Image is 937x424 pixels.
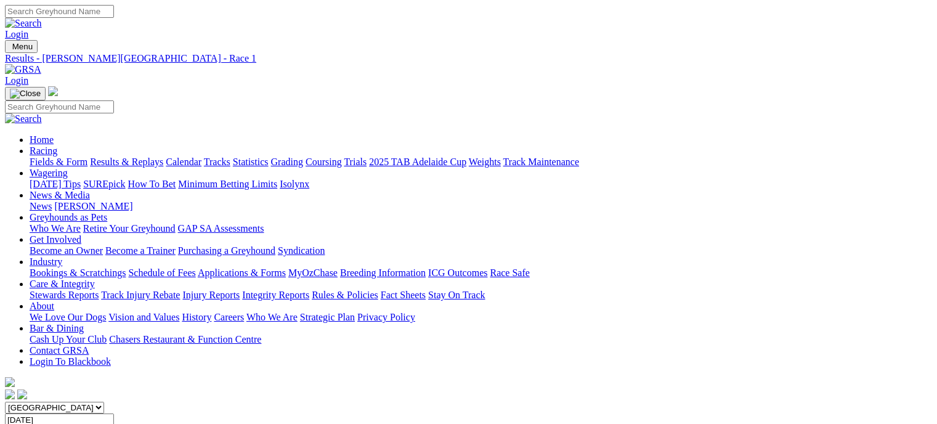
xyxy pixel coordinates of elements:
[10,89,41,99] img: Close
[30,290,932,301] div: Care & Integrity
[278,245,325,256] a: Syndication
[469,157,501,167] a: Weights
[30,157,932,168] div: Racing
[30,279,95,289] a: Care & Integrity
[503,157,579,167] a: Track Maintenance
[30,234,81,245] a: Get Involved
[428,290,485,300] a: Stay On Track
[30,179,932,190] div: Wagering
[428,267,487,278] a: ICG Outcomes
[12,42,33,51] span: Menu
[128,267,195,278] a: Schedule of Fees
[17,389,27,399] img: twitter.svg
[90,157,163,167] a: Results & Replays
[5,100,114,113] input: Search
[30,201,52,211] a: News
[182,290,240,300] a: Injury Reports
[5,5,114,18] input: Search
[357,312,415,322] a: Privacy Policy
[246,312,298,322] a: Who We Are
[312,290,378,300] a: Rules & Policies
[30,267,126,278] a: Bookings & Scratchings
[30,201,932,212] div: News & Media
[178,223,264,234] a: GAP SA Assessments
[30,345,89,356] a: Contact GRSA
[109,334,261,344] a: Chasers Restaurant & Function Centre
[30,157,87,167] a: Fields & Form
[30,179,81,189] a: [DATE] Tips
[30,334,107,344] a: Cash Up Your Club
[381,290,426,300] a: Fact Sheets
[306,157,342,167] a: Coursing
[280,179,309,189] a: Isolynx
[242,290,309,300] a: Integrity Reports
[5,53,932,64] a: Results - [PERSON_NAME][GEOGRAPHIC_DATA] - Race 1
[30,245,103,256] a: Become an Owner
[5,29,28,39] a: Login
[54,201,132,211] a: [PERSON_NAME]
[5,389,15,399] img: facebook.svg
[166,157,201,167] a: Calendar
[83,179,125,189] a: SUREpick
[340,267,426,278] a: Breeding Information
[30,301,54,311] a: About
[101,290,180,300] a: Track Injury Rebate
[30,334,932,345] div: Bar & Dining
[5,64,41,75] img: GRSA
[178,245,275,256] a: Purchasing a Greyhound
[178,179,277,189] a: Minimum Betting Limits
[30,290,99,300] a: Stewards Reports
[30,168,68,178] a: Wagering
[30,145,57,156] a: Racing
[30,312,106,322] a: We Love Our Dogs
[182,312,211,322] a: History
[30,356,111,367] a: Login To Blackbook
[271,157,303,167] a: Grading
[30,245,932,256] div: Get Involved
[300,312,355,322] a: Strategic Plan
[198,267,286,278] a: Applications & Forms
[128,179,176,189] a: How To Bet
[214,312,244,322] a: Careers
[108,312,179,322] a: Vision and Values
[30,190,90,200] a: News & Media
[30,212,107,222] a: Greyhounds as Pets
[490,267,529,278] a: Race Safe
[105,245,176,256] a: Become a Trainer
[233,157,269,167] a: Statistics
[5,40,38,53] button: Toggle navigation
[30,134,54,145] a: Home
[369,157,466,167] a: 2025 TAB Adelaide Cup
[5,18,42,29] img: Search
[5,377,15,387] img: logo-grsa-white.png
[5,87,46,100] button: Toggle navigation
[344,157,367,167] a: Trials
[30,312,932,323] div: About
[5,113,42,124] img: Search
[30,256,62,267] a: Industry
[288,267,338,278] a: MyOzChase
[30,323,84,333] a: Bar & Dining
[204,157,230,167] a: Tracks
[48,86,58,96] img: logo-grsa-white.png
[30,223,932,234] div: Greyhounds as Pets
[5,75,28,86] a: Login
[30,223,81,234] a: Who We Are
[83,223,176,234] a: Retire Your Greyhound
[30,267,932,279] div: Industry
